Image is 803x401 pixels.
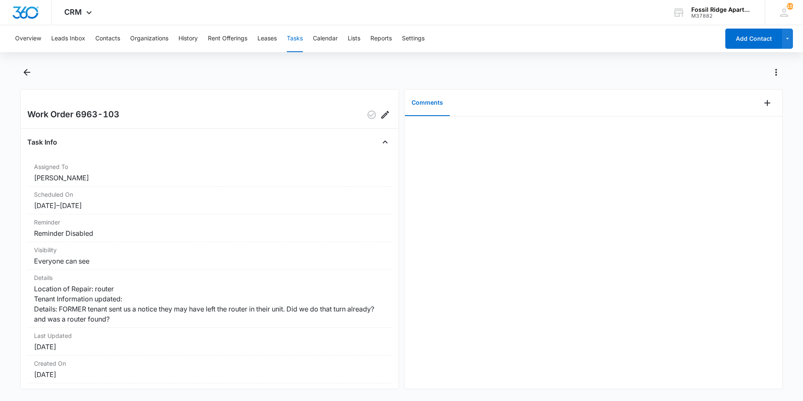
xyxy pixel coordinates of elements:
[787,3,793,10] span: 158
[769,66,783,79] button: Actions
[130,25,168,52] button: Organizations
[34,200,385,211] dd: [DATE] – [DATE]
[51,25,85,52] button: Leads Inbox
[95,25,120,52] button: Contacts
[691,6,753,13] div: account name
[34,245,385,254] dt: Visibility
[27,187,392,214] div: Scheduled On[DATE]–[DATE]
[27,159,392,187] div: Assigned To[PERSON_NAME]
[287,25,303,52] button: Tasks
[34,256,385,266] dd: Everyone can see
[34,228,385,238] dd: Reminder Disabled
[313,25,338,52] button: Calendar
[27,214,392,242] div: ReminderReminder Disabled
[64,8,82,16] span: CRM
[27,108,119,121] h2: Work Order 6963-103
[378,108,392,121] button: Edit
[34,342,385,352] dd: [DATE]
[405,90,450,116] button: Comments
[761,96,774,110] button: Add Comment
[27,356,392,383] div: Created On[DATE]
[34,387,385,396] dt: Assigned By
[178,25,198,52] button: History
[34,190,385,199] dt: Scheduled On
[402,25,425,52] button: Settings
[34,162,385,171] dt: Assigned To
[34,284,385,324] dd: Location of Repair: router Tenant Information updated: Details: FORMER tenant sent us a notice th...
[34,218,385,227] dt: Reminder
[34,369,385,380] dd: [DATE]
[787,3,793,10] div: notifications count
[725,29,782,49] button: Add Contact
[691,13,753,19] div: account id
[27,242,392,270] div: VisibilityEveryone can see
[34,273,385,282] dt: Details
[34,359,385,368] dt: Created On
[378,135,392,149] button: Close
[257,25,277,52] button: Leases
[15,25,41,52] button: Overview
[34,331,385,340] dt: Last Updated
[27,270,392,328] div: DetailsLocation of Repair: router Tenant Information updated: Details: FORMER tenant sent us a no...
[27,137,57,147] h4: Task Info
[208,25,247,52] button: Rent Offerings
[27,328,392,356] div: Last Updated[DATE]
[348,25,360,52] button: Lists
[370,25,392,52] button: Reports
[34,173,385,183] dd: [PERSON_NAME]
[20,66,33,79] button: Back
